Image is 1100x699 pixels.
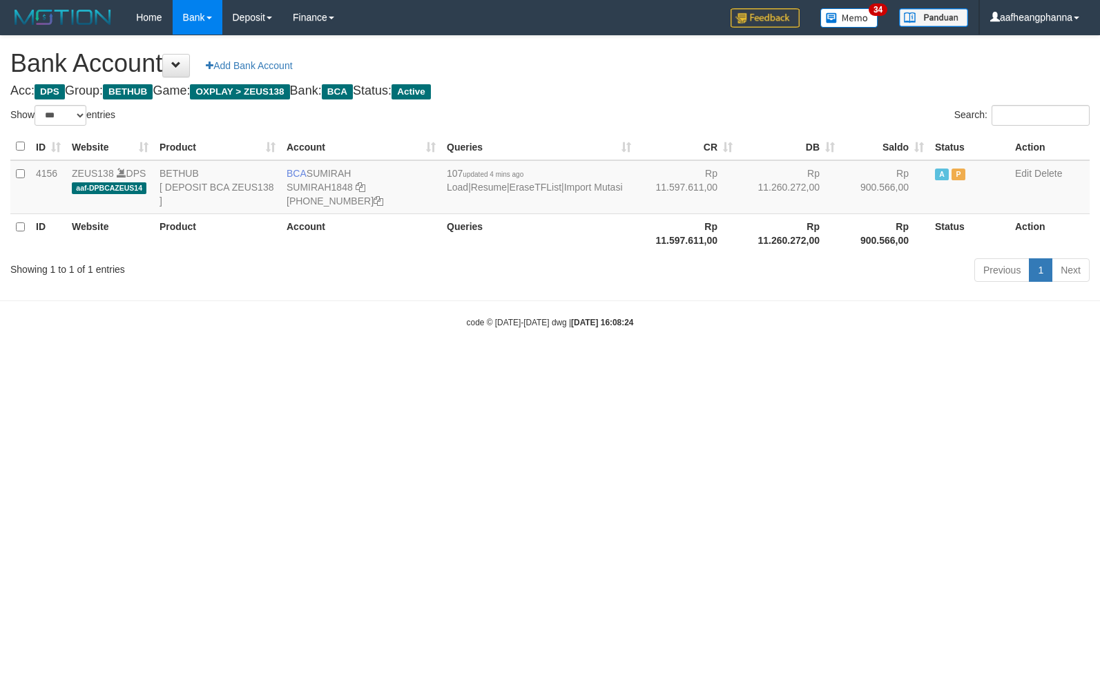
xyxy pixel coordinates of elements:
[72,182,146,194] span: aaf-DPBCAZEUS14
[869,3,887,16] span: 34
[992,105,1090,126] input: Search:
[30,160,66,214] td: 4156
[447,168,523,179] span: 107
[66,133,154,160] th: Website: activate to sort column ascending
[10,105,115,126] label: Show entries
[287,182,353,193] a: SUMIRAH1848
[467,318,634,327] small: code © [DATE]-[DATE] dwg |
[840,133,929,160] th: Saldo: activate to sort column ascending
[637,213,738,253] th: Rp 11.597.611,00
[1034,168,1062,179] a: Delete
[840,160,929,214] td: Rp 900.566,00
[441,213,637,253] th: Queries
[281,133,441,160] th: Account: activate to sort column ascending
[571,318,633,327] strong: [DATE] 16:08:24
[731,8,800,28] img: Feedback.jpg
[637,160,738,214] td: Rp 11.597.611,00
[154,133,281,160] th: Product: activate to sort column ascending
[738,213,840,253] th: Rp 11.260.272,00
[447,182,468,193] a: Load
[974,258,1030,282] a: Previous
[392,84,431,99] span: Active
[840,213,929,253] th: Rp 900.566,00
[190,84,289,99] span: OXPLAY > ZEUS138
[30,133,66,160] th: ID: activate to sort column ascending
[1052,258,1090,282] a: Next
[287,168,307,179] span: BCA
[1010,213,1090,253] th: Action
[510,182,561,193] a: EraseTFList
[1010,133,1090,160] th: Action
[471,182,507,193] a: Resume
[899,8,968,27] img: panduan.png
[197,54,301,77] a: Add Bank Account
[10,84,1090,98] h4: Acc: Group: Game: Bank: Status:
[66,213,154,253] th: Website
[66,160,154,214] td: DPS
[30,213,66,253] th: ID
[564,182,623,193] a: Import Mutasi
[929,213,1010,253] th: Status
[952,169,965,180] span: Paused
[441,133,637,160] th: Queries: activate to sort column ascending
[281,160,441,214] td: SUMIRAH [PHONE_NUMBER]
[35,84,65,99] span: DPS
[154,160,281,214] td: BETHUB [ DEPOSIT BCA ZEUS138 ]
[820,8,878,28] img: Button%20Memo.svg
[10,50,1090,77] h1: Bank Account
[954,105,1090,126] label: Search:
[72,168,114,179] a: ZEUS138
[322,84,353,99] span: BCA
[1015,168,1032,179] a: Edit
[463,171,523,178] span: updated 4 mins ago
[35,105,86,126] select: Showentries
[738,133,840,160] th: DB: activate to sort column ascending
[281,213,441,253] th: Account
[374,195,383,207] a: Copy 8692458906 to clipboard
[10,7,115,28] img: MOTION_logo.png
[1029,258,1052,282] a: 1
[738,160,840,214] td: Rp 11.260.272,00
[10,257,448,276] div: Showing 1 to 1 of 1 entries
[154,213,281,253] th: Product
[356,182,365,193] a: Copy SUMIRAH1848 to clipboard
[637,133,738,160] th: CR: activate to sort column ascending
[935,169,949,180] span: Active
[929,133,1010,160] th: Status
[447,168,623,193] span: | | |
[103,84,153,99] span: BETHUB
